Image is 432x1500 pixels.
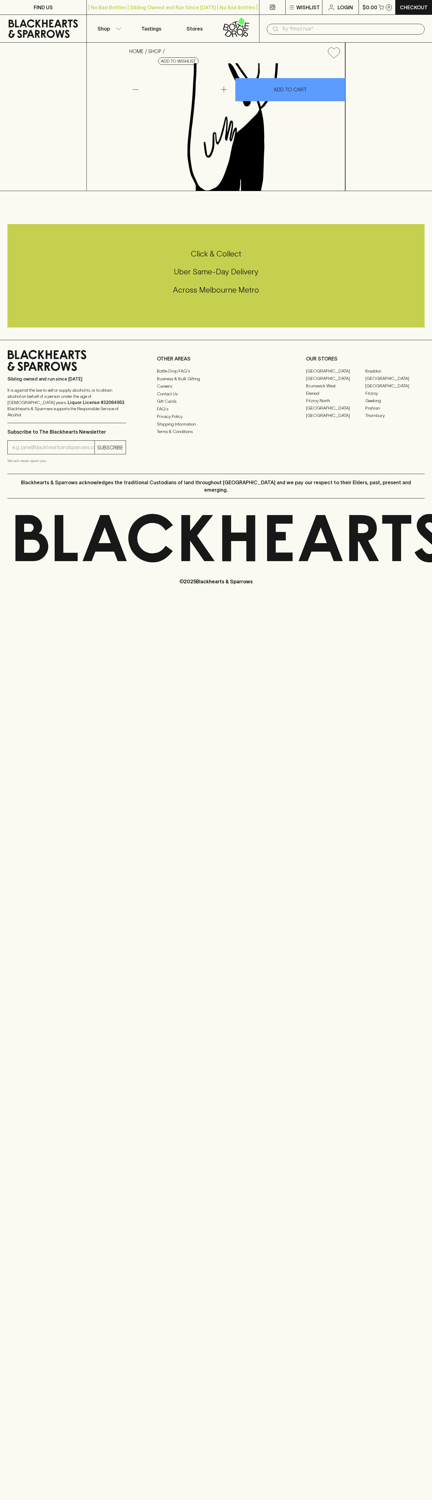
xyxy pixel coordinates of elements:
[7,428,126,435] p: Subscribe to The Blackhearts Newsletter
[12,443,94,452] input: e.g. jane@blackheartsandsparrows.com.au
[157,398,275,405] a: Gift Cards
[34,4,53,11] p: FIND US
[365,412,425,419] a: Thornbury
[306,404,365,412] a: [GEOGRAPHIC_DATA]
[157,375,275,382] a: Business & Bulk Gifting
[7,285,425,295] h5: Across Melbourne Metro
[363,4,377,11] p: $0.00
[157,390,275,398] a: Contact Us
[306,390,365,397] a: Elwood
[141,25,161,32] p: Tastings
[306,367,365,375] a: [GEOGRAPHIC_DATA]
[173,15,216,42] a: Stores
[306,355,425,362] p: OUR STORES
[157,355,275,362] p: OTHER AREAS
[388,6,390,9] p: 0
[7,458,126,464] p: We will never spam you
[306,412,365,419] a: [GEOGRAPHIC_DATA]
[129,48,144,54] a: HOME
[157,368,275,375] a: Bottle Drop FAQ's
[7,376,126,382] p: Sibling owned and run since [DATE]
[400,4,428,11] p: Checkout
[157,405,275,413] a: FAQ's
[158,57,199,65] button: Add to wishlist
[338,4,353,11] p: Login
[365,382,425,390] a: [GEOGRAPHIC_DATA]
[274,86,307,93] p: ADD TO CART
[306,397,365,404] a: Fitzroy North
[296,4,320,11] p: Wishlist
[282,24,420,34] input: Try "Pinot noir"
[148,48,161,54] a: SHOP
[68,400,124,405] strong: Liquor License #32064953
[157,428,275,435] a: Terms & Conditions
[97,444,123,451] p: SUBSCRIBE
[306,375,365,382] a: [GEOGRAPHIC_DATA]
[7,267,425,277] h5: Uber Same-Day Delivery
[7,387,126,418] p: It is against the law to sell or supply alcohol to, or to obtain alcohol on behalf of a person un...
[157,383,275,390] a: Careers
[95,441,126,454] button: SUBSCRIBE
[157,420,275,428] a: Shipping Information
[157,413,275,420] a: Privacy Policy
[325,45,342,61] button: Add to wishlist
[98,25,110,32] p: Shop
[306,382,365,390] a: Brunswick West
[365,397,425,404] a: Geelong
[235,78,346,101] button: ADD TO CART
[187,25,203,32] p: Stores
[12,479,420,494] p: Blackhearts & Sparrows acknowledges the traditional Custodians of land throughout [GEOGRAPHIC_DAT...
[365,390,425,397] a: Fitzroy
[87,15,130,42] button: Shop
[130,15,173,42] a: Tastings
[365,367,425,375] a: Braddon
[365,404,425,412] a: Prahran
[7,249,425,259] h5: Click & Collect
[7,224,425,327] div: Call to action block
[365,375,425,382] a: [GEOGRAPHIC_DATA]
[124,63,345,191] img: Gweilo Apricot Sundae Sour 440ml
